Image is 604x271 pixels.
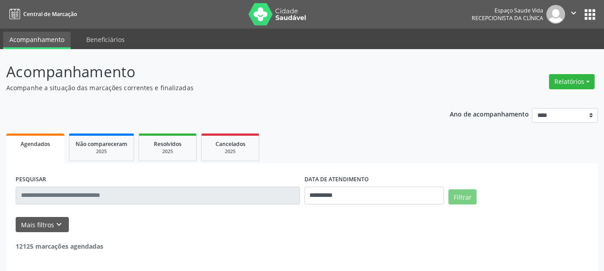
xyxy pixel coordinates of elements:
span: Central de Marcação [23,10,77,18]
a: Central de Marcação [6,7,77,21]
span: Não compareceram [76,140,127,148]
button: Filtrar [448,189,477,204]
p: Acompanhamento [6,61,420,83]
button: apps [582,7,598,22]
span: Resolvidos [154,140,182,148]
a: Beneficiários [80,32,131,47]
div: Espaço Saude Vida [472,7,543,14]
span: Agendados [21,140,50,148]
span: Recepcionista da clínica [472,14,543,22]
button: Mais filtroskeyboard_arrow_down [16,217,69,233]
div: 2025 [76,148,127,155]
span: Cancelados [215,140,245,148]
div: 2025 [145,148,190,155]
div: 2025 [208,148,253,155]
button:  [565,5,582,24]
p: Ano de acompanhamento [450,108,529,119]
a: Acompanhamento [3,32,71,49]
button: Relatórios [549,74,595,89]
i: keyboard_arrow_down [54,220,64,229]
img: img [546,5,565,24]
strong: 12125 marcações agendadas [16,242,103,250]
label: PESQUISAR [16,173,46,187]
label: DATA DE ATENDIMENTO [304,173,369,187]
i:  [569,8,579,18]
p: Acompanhe a situação das marcações correntes e finalizadas [6,83,420,92]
